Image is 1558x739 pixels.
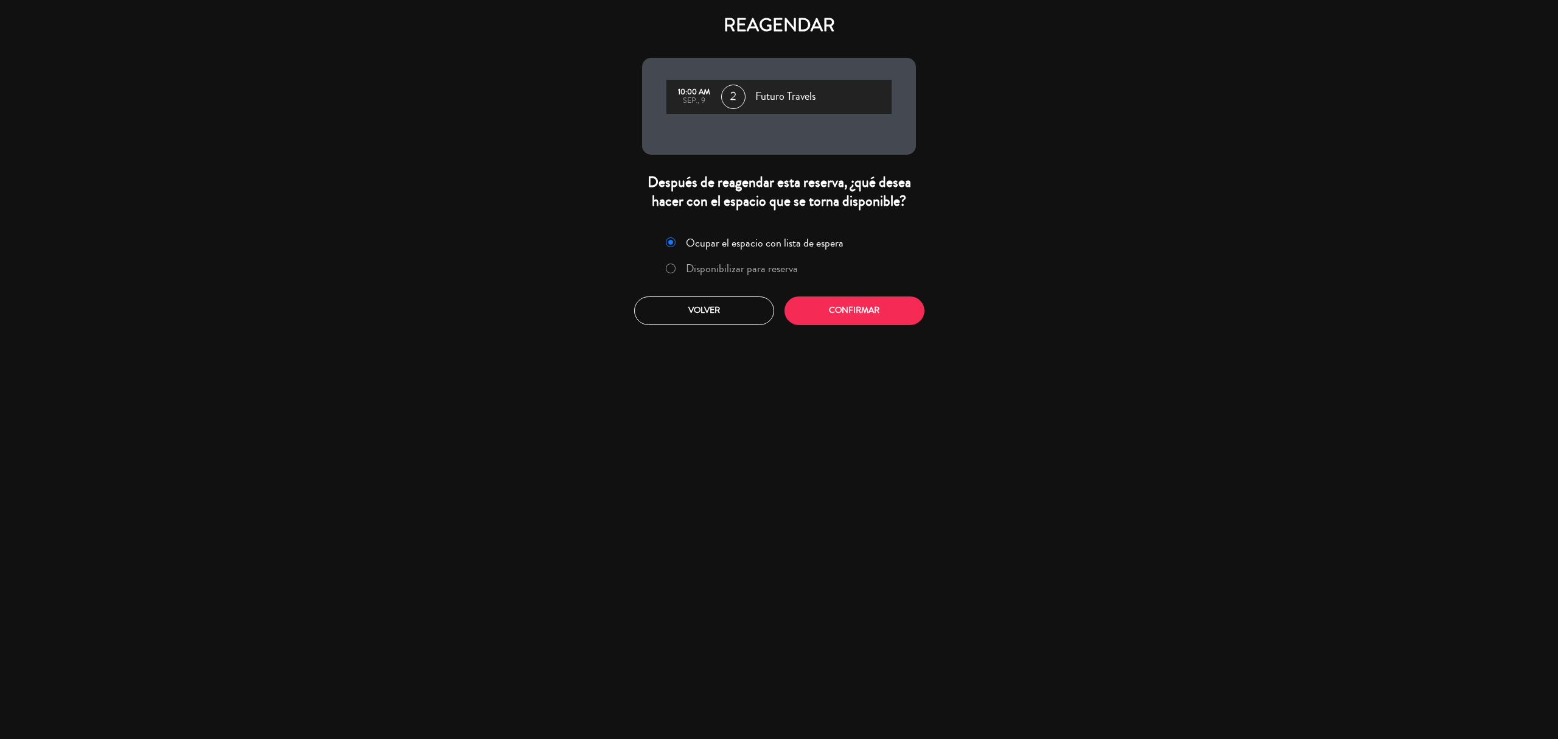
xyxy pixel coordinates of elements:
label: Disponibilizar para reserva [686,263,798,274]
h4: REAGENDAR [642,15,916,37]
div: sep., 9 [672,97,715,105]
button: Volver [634,296,774,325]
button: Confirmar [784,296,924,325]
div: Después de reagendar esta reserva, ¿qué desea hacer con el espacio que se torna disponible? [642,173,916,211]
span: 2 [721,85,746,109]
div: 10:00 AM [672,88,715,97]
label: Ocupar el espacio con lista de espera [686,237,844,248]
span: Futuro Travels [755,88,816,106]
